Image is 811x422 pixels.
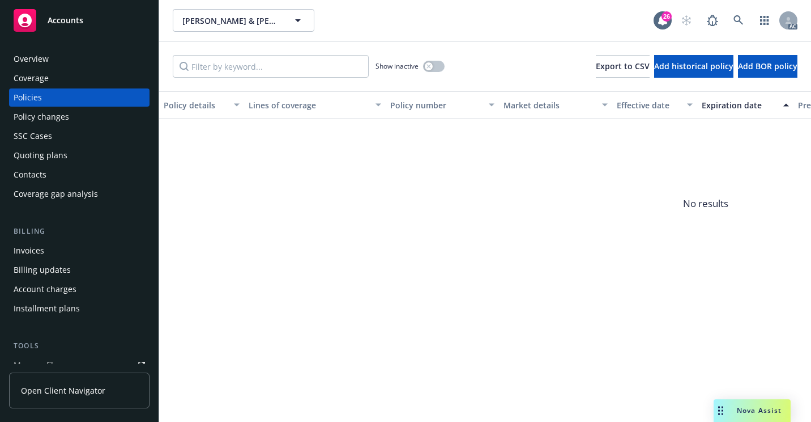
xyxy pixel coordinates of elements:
a: Policies [9,88,150,107]
a: SSC Cases [9,127,150,145]
a: Switch app [753,9,776,32]
button: Nova Assist [714,399,791,422]
button: Policy details [159,91,244,119]
button: Export to CSV [596,55,650,78]
div: Policy changes [14,108,69,126]
button: Add historical policy [654,55,733,78]
a: Quoting plans [9,146,150,164]
button: Effective date [612,91,697,119]
div: Coverage gap analysis [14,185,98,203]
div: Tools [9,340,150,352]
a: Search [727,9,750,32]
button: Expiration date [697,91,793,119]
span: Open Client Navigator [21,385,105,396]
input: Filter by keyword... [173,55,369,78]
div: Market details [503,99,595,111]
div: Overview [14,50,49,68]
span: Add historical policy [654,61,733,71]
div: Billing updates [14,261,71,279]
a: Installment plans [9,299,150,318]
button: Add BOR policy [738,55,797,78]
div: Coverage [14,69,49,87]
div: Expiration date [702,99,776,111]
div: Policy details [164,99,227,111]
a: Coverage [9,69,150,87]
span: Export to CSV [596,61,650,71]
div: Drag to move [714,399,728,422]
div: Policy number [390,99,482,111]
div: Billing [9,226,150,237]
span: Add BOR policy [738,61,797,71]
a: Policy changes [9,108,150,126]
a: Report a Bug [701,9,724,32]
div: Quoting plans [14,146,67,164]
button: Market details [499,91,612,119]
span: Nova Assist [737,406,782,415]
div: Effective date [617,99,680,111]
button: Policy number [386,91,499,119]
a: Invoices [9,242,150,260]
div: Installment plans [14,299,80,318]
a: Overview [9,50,150,68]
a: Start snowing [675,9,698,32]
button: [PERSON_NAME] & [PERSON_NAME] [173,9,314,32]
div: SSC Cases [14,127,52,145]
a: Account charges [9,280,150,298]
a: Accounts [9,5,150,36]
a: Coverage gap analysis [9,185,150,203]
span: [PERSON_NAME] & [PERSON_NAME] [182,15,280,27]
div: Contacts [14,166,46,184]
a: Billing updates [9,261,150,279]
span: Accounts [48,16,83,25]
div: 26 [661,11,672,22]
div: Lines of coverage [249,99,369,111]
button: Lines of coverage [244,91,386,119]
div: Account charges [14,280,76,298]
a: Manage files [9,356,150,374]
a: Contacts [9,166,150,184]
div: Invoices [14,242,44,260]
span: Show inactive [375,61,419,71]
div: Manage files [14,356,62,374]
div: Policies [14,88,42,107]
